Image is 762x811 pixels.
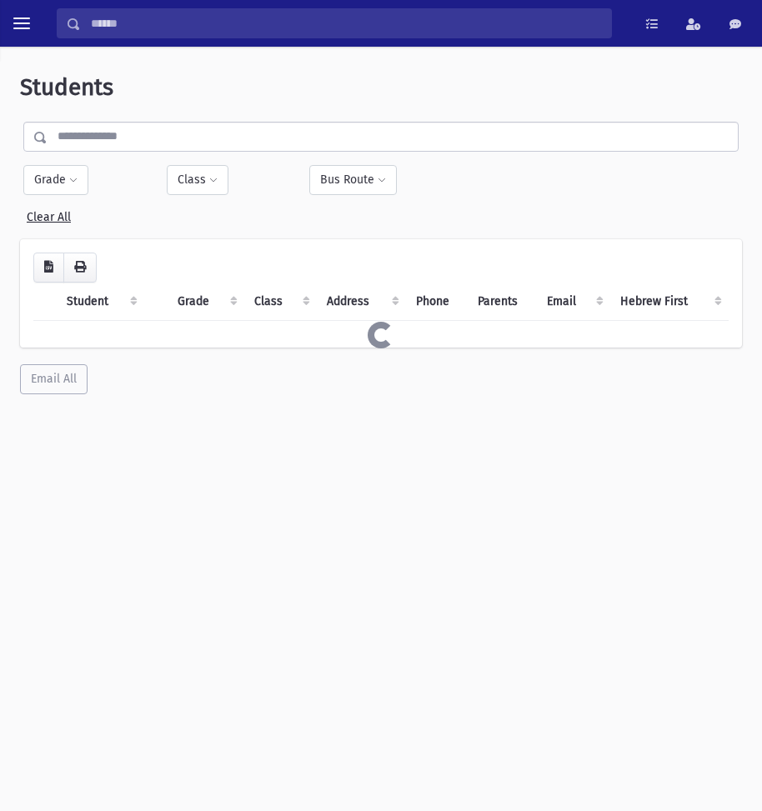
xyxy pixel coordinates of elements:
[23,165,88,195] button: Grade
[57,283,145,321] th: Student
[33,253,64,283] button: CSV
[20,73,113,101] span: Students
[244,283,317,321] th: Class
[167,165,228,195] button: Class
[610,283,729,321] th: Hebrew First
[63,253,97,283] button: Print
[20,364,88,394] button: Email All
[81,8,611,38] input: Search
[468,283,537,321] th: Parents
[168,283,244,321] th: Grade
[406,283,468,321] th: Phone
[7,8,37,38] button: toggle menu
[309,165,397,195] button: Bus Route
[27,203,71,224] a: Clear All
[537,283,611,321] th: Email
[317,283,406,321] th: Address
